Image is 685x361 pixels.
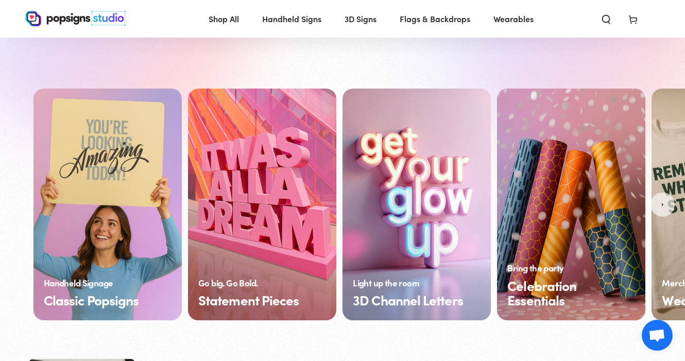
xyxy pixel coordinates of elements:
span: Wearables [493,11,534,26]
a: Wearables [486,5,541,32]
span: Flags & Backdrops [400,11,470,26]
span: Shop All [209,11,239,26]
a: Handheld Signs [254,5,329,32]
a: Shop All [201,5,247,32]
div: Open chat [642,320,673,351]
summary: Search our site [593,7,620,30]
button: Next [650,193,675,217]
span: 3D Signs [345,11,376,26]
a: Flags & Backdrops [392,5,478,32]
a: 3D Signs [337,5,384,32]
span: Handheld Signs [262,11,321,26]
